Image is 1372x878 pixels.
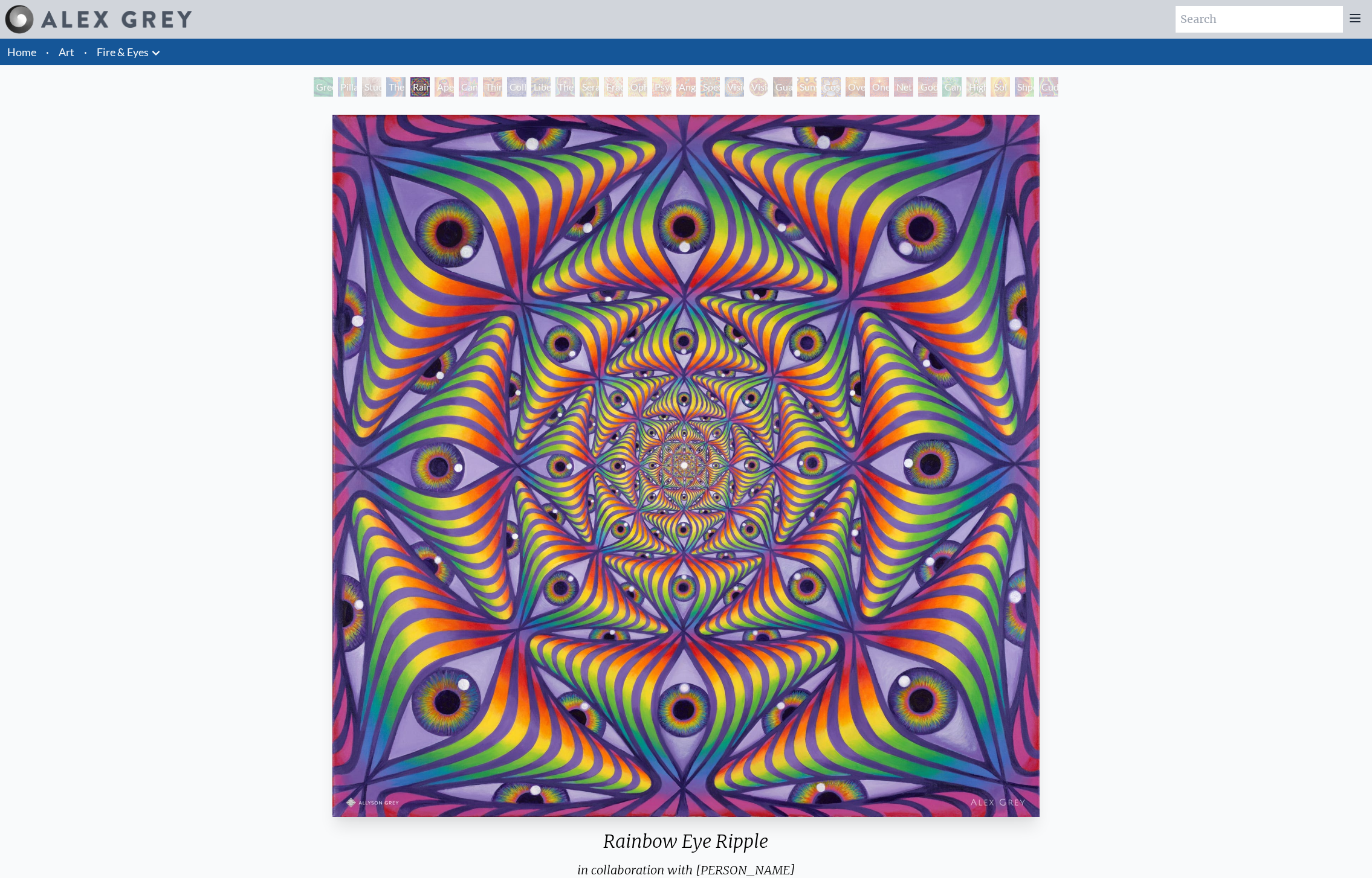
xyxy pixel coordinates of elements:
div: Liberation Through Seeing [531,77,551,97]
input: Search [1176,6,1343,33]
div: Cosmic Elf [821,77,841,97]
div: Cuddle [1039,77,1058,97]
div: Net of Being [894,77,913,97]
li: · [79,39,92,65]
div: Third Eye Tears of Joy [483,77,502,97]
div: Sunyata [797,77,817,97]
div: Angel Skin [676,77,696,97]
li: · [41,39,54,65]
div: Guardian of Infinite Vision [773,77,792,97]
div: Spectral Lotus [701,77,720,97]
img: Rainbow-Eye-Ripple-2019-Alex-Grey-Allyson-Grey-watermarked.jpeg [332,115,1040,817]
div: Cannafist [942,77,962,97]
a: Fire & Eyes [97,43,149,60]
div: Study for the Great Turn [362,77,381,97]
div: Collective Vision [507,77,526,97]
div: Oversoul [846,77,865,97]
div: Rainbow Eye Ripple [410,77,430,97]
div: Pillar of Awareness [338,77,357,97]
div: Ophanic Eyelash [628,77,647,97]
div: Godself [918,77,937,97]
div: Vision Crystal [725,77,744,97]
a: Art [59,43,74,60]
div: Vision [PERSON_NAME] [749,77,768,97]
div: Cannabis Sutra [459,77,478,97]
div: The Seer [555,77,575,97]
div: Higher Vision [966,77,986,97]
div: Rainbow Eye Ripple [328,830,1044,862]
div: Psychomicrograph of a Fractal Paisley Cherub Feather Tip [652,77,671,97]
div: One [870,77,889,97]
div: Sol Invictus [991,77,1010,97]
div: Fractal Eyes [604,77,623,97]
div: Green Hand [314,77,333,97]
div: Seraphic Transport Docking on the Third Eye [580,77,599,97]
div: The Torch [386,77,406,97]
div: Shpongled [1015,77,1034,97]
div: Aperture [435,77,454,97]
a: Home [7,45,36,59]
